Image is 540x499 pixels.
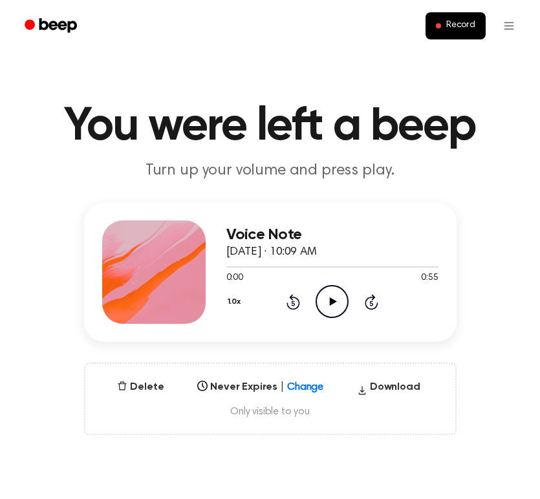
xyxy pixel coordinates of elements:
h3: Voice Note [226,226,438,244]
button: Open menu [493,10,524,41]
button: Record [426,12,486,39]
span: Record [446,20,475,32]
button: 1.0x [226,291,246,313]
button: Download [352,379,426,400]
span: 0:00 [226,271,243,285]
span: Only visible to you [101,405,440,418]
p: Turn up your volume and press play. [22,160,519,182]
h1: You were left a beep [16,103,524,150]
button: Delete [112,379,169,395]
span: 0:55 [421,271,438,285]
a: Beep [16,14,89,39]
span: [DATE] · 10:09 AM [226,246,317,258]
